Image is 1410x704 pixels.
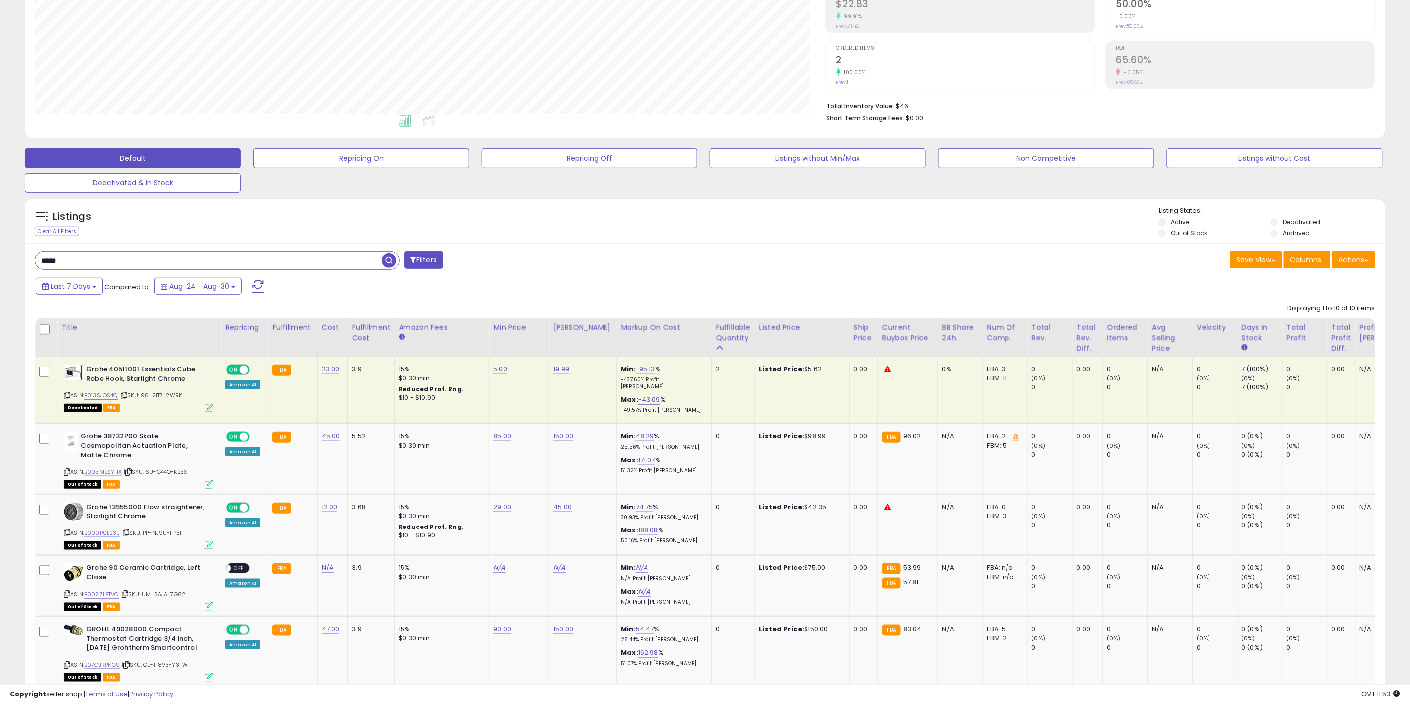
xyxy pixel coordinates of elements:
div: 0 [1287,503,1327,512]
b: Listed Price: [759,624,805,634]
div: Listed Price [759,322,845,333]
div: 0 [716,432,747,441]
a: N/A [553,563,565,573]
small: (0%) [1242,512,1256,520]
b: Reduced Prof. Rng. [399,523,464,531]
div: % [621,456,704,474]
div: 0.00 [1077,563,1095,572]
div: 0 [1287,432,1327,441]
div: 0 [1287,521,1327,529]
div: 3.9 [352,625,387,634]
b: Listed Price: [759,431,805,441]
div: Title [61,322,217,333]
small: FBA [882,578,901,589]
div: % [621,503,704,521]
div: Fulfillable Quantity [716,322,750,343]
small: (0%) [1242,374,1256,382]
div: $10 - $10.90 [399,531,481,540]
a: N/A [322,563,334,573]
div: FBA: 0 [987,503,1020,512]
div: ASIN: [64,432,213,487]
small: (0%) [1242,442,1256,450]
div: 0 (0%) [1242,563,1282,572]
div: FBA: 2 [987,432,1020,441]
div: Clear All Filters [35,227,79,236]
small: FBA [272,563,291,574]
span: | SKU: 96-2IT7-2WRK [119,391,182,399]
b: Min: [621,364,636,374]
div: % [621,526,704,544]
div: 3.9 [352,563,387,572]
label: Archived [1283,229,1310,237]
span: All listings that are currently out of stock and unavailable for purchase on Amazon [64,603,101,611]
div: 3.68 [352,503,387,512]
div: 0 [716,563,747,572]
div: N/A [942,503,975,512]
p: 25.56% Profit [PERSON_NAME] [621,444,704,451]
span: All listings that are currently out of stock and unavailable for purchase on Amazon [64,480,101,489]
a: B000P0L23E [84,529,120,537]
button: Listings without Cost [1167,148,1383,168]
button: Columns [1284,251,1331,268]
div: 0.00 [1332,365,1348,374]
b: Listed Price: [759,563,805,572]
span: OFF [231,564,247,573]
div: $0.30 min [399,441,481,450]
div: ASIN: [64,563,213,610]
div: Total Rev. [1032,322,1068,343]
a: B07GJRPNG9 [84,661,120,669]
p: 51.32% Profit [PERSON_NAME] [621,467,704,474]
div: 0 [716,625,747,634]
div: FBM: n/a [987,573,1020,582]
small: (0%) [1032,512,1046,520]
small: (0%) [1107,374,1121,382]
a: 12.00 [322,502,338,512]
div: 0 [1107,503,1148,512]
div: 0.00 [854,563,870,572]
div: 0 (0%) [1242,432,1282,441]
div: 7 (100%) [1242,365,1282,374]
li: $46 [827,99,1368,111]
a: 171.07 [638,455,655,465]
a: -43.09 [638,395,660,405]
a: -95.13 [636,364,655,374]
small: 0.00% [1116,13,1136,20]
div: Avg Selling Price [1152,322,1189,353]
div: FBM: 11 [987,374,1020,383]
button: Default [25,148,241,168]
b: Max: [621,455,638,465]
div: Amazon AI [225,447,260,456]
span: | SKU: 6U-G44O-KB5X [124,468,187,476]
small: (0%) [1107,512,1121,520]
label: Deactivated [1283,218,1321,226]
b: Max: [621,526,638,535]
small: (0%) [1032,374,1046,382]
div: 0.00 [1077,365,1095,374]
div: FBA: n/a [987,563,1020,572]
a: 29.00 [493,502,511,512]
span: All listings that are currently out of stock and unavailable for purchase on Amazon [64,541,101,550]
div: N/A [942,432,975,441]
h5: Listings [53,210,91,224]
span: $0.00 [906,113,924,123]
p: -437.60% Profit [PERSON_NAME] [621,376,704,390]
div: 0.00 [1332,432,1348,441]
a: 150.00 [553,431,573,441]
div: 0 [716,503,747,512]
span: ON [227,366,240,374]
div: ASIN: [64,365,213,411]
small: (0%) [1197,512,1211,520]
small: Amazon Fees. [399,333,404,342]
a: N/A [636,563,648,573]
b: Max: [621,587,638,596]
div: ASIN: [64,503,213,549]
div: 0 [1032,582,1072,591]
div: Min Price [493,322,545,333]
a: 90.00 [493,624,511,634]
div: 0 [1197,582,1237,591]
div: N/A [1152,365,1185,374]
button: Repricing On [253,148,469,168]
a: 23.00 [322,364,340,374]
a: 74.75 [636,502,653,512]
div: 0 [1287,365,1327,374]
